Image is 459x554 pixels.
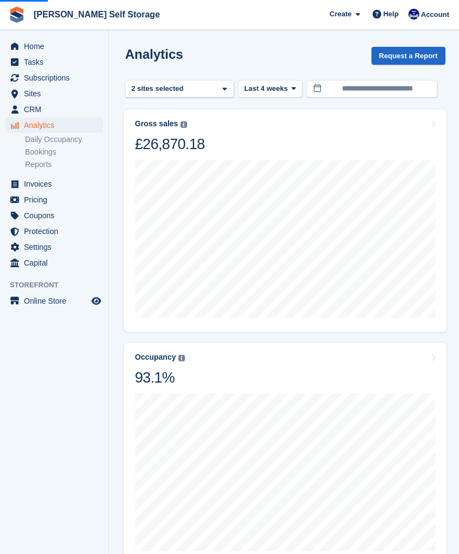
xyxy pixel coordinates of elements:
[5,176,103,192] a: menu
[29,5,164,23] a: [PERSON_NAME] Self Storage
[421,9,449,20] span: Account
[5,102,103,117] a: menu
[5,54,103,70] a: menu
[125,47,183,61] h2: Analytics
[330,9,351,20] span: Create
[24,192,89,207] span: Pricing
[5,224,103,239] a: menu
[25,134,103,145] a: Daily Occupancy
[5,86,103,101] a: menu
[24,176,89,192] span: Invoices
[129,83,188,94] div: 2 sites selected
[24,70,89,85] span: Subscriptions
[24,239,89,255] span: Settings
[24,293,89,309] span: Online Store
[24,224,89,239] span: Protection
[5,293,103,309] a: menu
[178,355,185,361] img: icon-info-grey-7440780725fd019a000dd9b08b2336e03edf1995a4989e88bcd33f0948082b44.svg
[383,9,399,20] span: Help
[181,121,187,128] img: icon-info-grey-7440780725fd019a000dd9b08b2336e03edf1995a4989e88bcd33f0948082b44.svg
[24,39,89,54] span: Home
[244,83,288,94] span: Last 4 weeks
[408,9,419,20] img: Justin Farthing
[238,80,302,98] button: Last 4 weeks
[9,7,25,23] img: stora-icon-8386f47178a22dfd0bd8f6a31ec36ba5ce8667c1dd55bd0f319d3a0aa187defe.svg
[24,208,89,223] span: Coupons
[24,54,89,70] span: Tasks
[5,255,103,270] a: menu
[135,135,204,153] div: £26,870.18
[5,39,103,54] a: menu
[24,118,89,133] span: Analytics
[371,47,445,65] button: Request a Report
[135,353,176,362] div: Occupancy
[5,192,103,207] a: menu
[25,159,103,170] a: Reports
[24,86,89,101] span: Sites
[135,368,185,387] div: 93.1%
[10,280,108,291] span: Storefront
[90,294,103,307] a: Preview store
[135,119,178,128] div: Gross sales
[24,102,89,117] span: CRM
[5,239,103,255] a: menu
[5,118,103,133] a: menu
[5,70,103,85] a: menu
[25,147,103,157] a: Bookings
[5,208,103,223] a: menu
[24,255,89,270] span: Capital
